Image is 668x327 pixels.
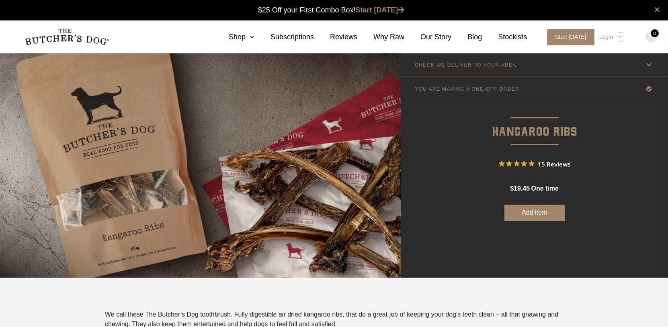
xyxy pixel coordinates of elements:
a: Subscriptions [254,32,314,43]
p: CHECK WE DELIVER TO YOUR AREA [415,62,516,68]
a: Our Story [404,32,451,43]
p: Kangaroo Ribs [401,101,668,142]
a: YOU ARE MAKING A ONE-OFF ORDER [401,77,668,101]
span: $ [510,185,514,192]
a: Start [DATE] [539,29,597,45]
a: Start [DATE] [356,6,405,14]
div: 0 [651,29,659,37]
a: close [654,5,660,14]
a: Stockists [482,32,527,43]
a: Login [597,29,623,45]
a: Shop [213,32,254,43]
a: Blog [451,32,482,43]
a: Why Raw [357,32,404,43]
span: one time [531,185,558,192]
button: Add item [504,205,565,221]
span: Start [DATE] [547,29,594,45]
span: 15 Reviews [538,158,570,170]
a: Reviews [314,32,357,43]
a: CHECK WE DELIVER TO YOUR AREA [401,53,668,77]
p: YOU ARE MAKING A ONE-OFF ORDER [415,86,519,92]
img: TBD_Cart-Empty.png [646,32,656,43]
button: Rated 4.9 out of 5 stars from 15 reviews. Jump to reviews. [499,158,570,170]
span: 19.45 [514,185,530,192]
